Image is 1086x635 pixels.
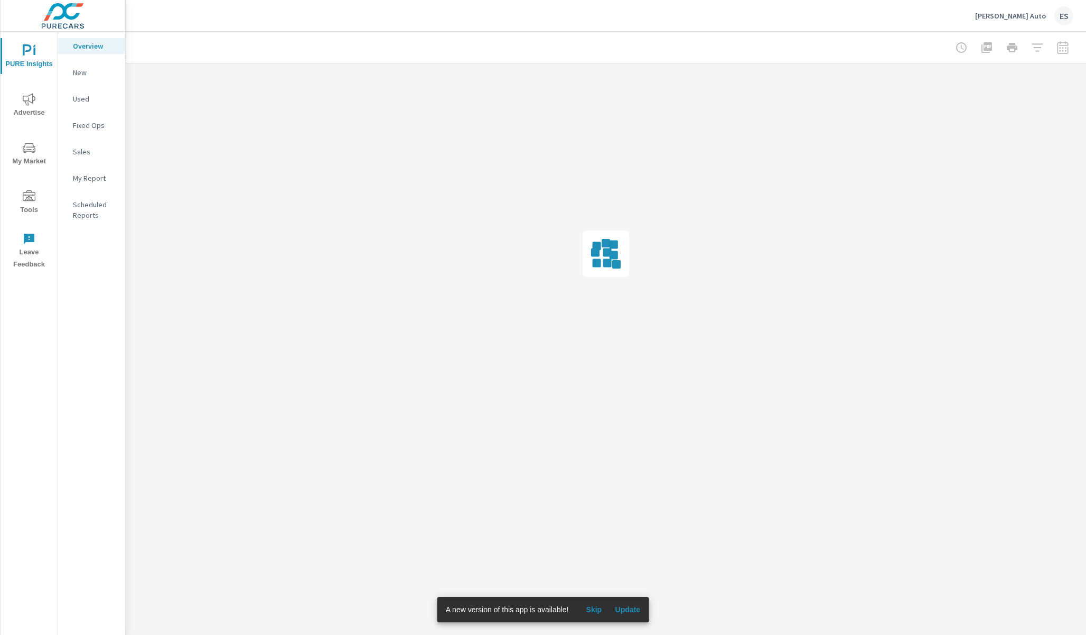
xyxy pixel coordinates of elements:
p: [PERSON_NAME] Auto [975,11,1046,21]
span: Leave Feedback [4,233,54,271]
p: Overview [73,41,117,51]
div: ES [1054,6,1073,25]
span: My Market [4,142,54,168]
p: My Report [73,173,117,183]
div: Overview [58,38,125,54]
p: New [73,67,117,78]
div: My Report [58,170,125,186]
div: nav menu [1,32,58,275]
div: New [58,65,125,80]
span: A new version of this app is available! [446,605,569,614]
button: Update [611,601,644,618]
span: Advertise [4,93,54,119]
div: Sales [58,144,125,160]
span: Skip [581,605,606,614]
button: Skip [577,601,611,618]
span: Update [615,605,640,614]
p: Fixed Ops [73,120,117,131]
span: PURE Insights [4,44,54,70]
p: Sales [73,146,117,157]
p: Used [73,94,117,104]
div: Scheduled Reports [58,197,125,223]
div: Used [58,91,125,107]
p: Scheduled Reports [73,199,117,220]
span: Tools [4,190,54,216]
div: Fixed Ops [58,117,125,133]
